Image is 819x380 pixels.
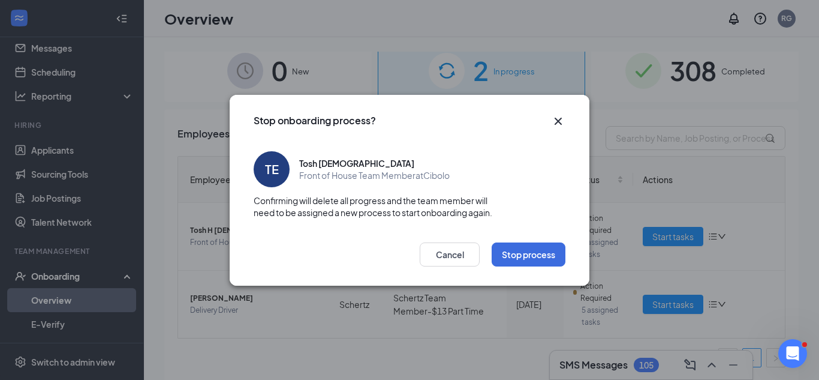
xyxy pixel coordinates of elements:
[420,243,480,267] button: Cancel
[299,169,450,181] span: Front of House Team Member at Cibolo
[254,114,376,127] h3: Stop onboarding process?
[492,243,565,267] button: Stop process
[265,161,279,178] div: TE
[551,114,565,128] button: Close
[778,339,807,368] iframe: Intercom live chat
[299,157,414,169] span: Tosh [DEMOGRAPHIC_DATA]
[551,114,565,128] svg: Cross
[254,195,565,219] span: Confirming will delete all progress and the team member will need to be assigned a new process to...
